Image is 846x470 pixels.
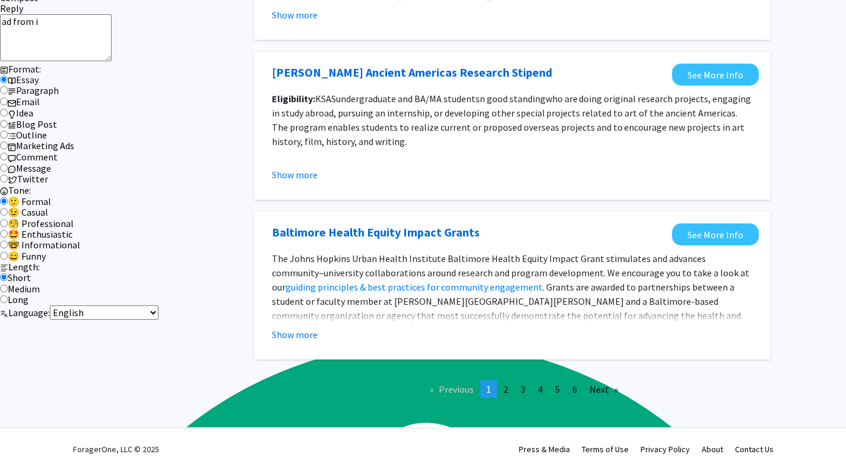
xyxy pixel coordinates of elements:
span: 6 [572,383,577,395]
a: Contact Us [735,444,774,455]
iframe: Chat [9,417,50,461]
a: Opens in a new tab [272,64,552,81]
a: Privacy Policy [641,444,690,455]
span: 4 [538,383,543,395]
p: KSAS n good standing [272,92,753,149]
a: guiding principles & best practices for community engagement [286,281,543,293]
span: 5 [555,383,560,395]
span: undergraduate and BA/MA students [336,93,480,105]
span: Previous [439,383,474,395]
a: Next page [584,380,624,398]
button: Show more [272,8,318,22]
a: Opens in a new tab [272,223,480,241]
button: Show more [272,168,318,182]
strong: Eligibility: [272,93,315,105]
span: 1 [486,383,491,395]
a: Press & Media [519,444,570,455]
span: 2 [503,383,508,395]
button: Show more [272,327,318,342]
ul: Pagination [254,380,771,398]
div: ForagerOne, LLC © 2025 [73,428,159,470]
a: About [702,444,723,455]
span: The Johns Hopkins Urban Health Institute Baltimore Health Equity Impact Grant stimulates and adva... [272,253,749,293]
a: Opens in a new tab [672,64,759,86]
a: Opens in a new tab [672,223,759,245]
span: 3 [521,383,525,395]
a: Terms of Use [582,444,629,455]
